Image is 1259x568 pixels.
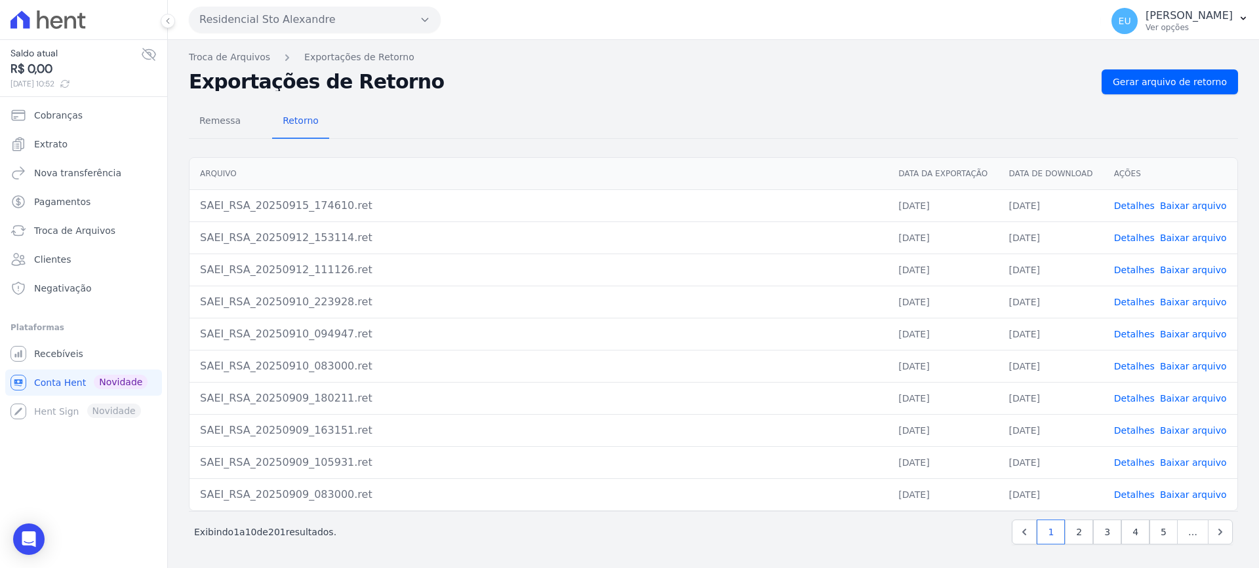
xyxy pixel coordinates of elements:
[888,414,998,446] td: [DATE]
[1146,22,1233,33] p: Ver opções
[233,527,239,537] span: 1
[1160,265,1227,275] a: Baixar arquivo
[1119,16,1131,26] span: EU
[34,166,121,180] span: Nova transferência
[275,107,327,134] span: Retorno
[888,350,998,382] td: [DATE]
[200,230,877,246] div: SAEI_RSA_20250912_153114.ret
[999,286,1104,318] td: [DATE]
[1114,233,1155,243] a: Detalhes
[189,50,270,64] a: Troca de Arquivos
[1149,520,1178,544] a: 5
[1114,457,1155,468] a: Detalhes
[5,369,162,396] a: Conta Hent Novidade
[200,390,877,406] div: SAEI_RSA_20250909_180211.ret
[888,382,998,414] td: [DATE]
[1114,361,1155,371] a: Detalhes
[999,158,1104,190] th: Data de Download
[1114,489,1155,500] a: Detalhes
[304,50,414,64] a: Exportações de Retorno
[94,375,148,389] span: Novidade
[1160,393,1227,404] a: Baixar arquivo
[189,105,251,139] a: Remessa
[888,478,998,510] td: [DATE]
[5,246,162,273] a: Clientes
[888,254,998,286] td: [DATE]
[999,318,1104,350] td: [DATE]
[200,487,877,502] div: SAEI_RSA_20250909_083000.ret
[999,478,1104,510] td: [DATE]
[1160,200,1227,211] a: Baixar arquivo
[888,318,998,350] td: [DATE]
[10,47,141,60] span: Saldo atual
[1114,425,1155,436] a: Detalhes
[888,446,998,478] td: [DATE]
[888,221,998,254] td: [DATE]
[5,275,162,301] a: Negativação
[1012,520,1037,544] a: Previous
[1093,520,1121,544] a: 3
[1146,9,1233,22] p: [PERSON_NAME]
[1037,520,1065,544] a: 1
[245,527,257,537] span: 10
[888,158,998,190] th: Data da Exportação
[1160,297,1227,307] a: Baixar arquivo
[1160,233,1227,243] a: Baixar arquivo
[34,109,83,122] span: Cobranças
[999,189,1104,221] td: [DATE]
[190,158,888,190] th: Arquivo
[34,347,83,360] span: Recebíveis
[1160,329,1227,339] a: Baixar arquivo
[1160,425,1227,436] a: Baixar arquivo
[189,73,1091,91] h2: Exportações de Retorno
[999,350,1104,382] td: [DATE]
[5,189,162,215] a: Pagamentos
[200,455,877,470] div: SAEI_RSA_20250909_105931.ret
[194,525,336,539] p: Exibindo a de resultados.
[1160,489,1227,500] a: Baixar arquivo
[1114,393,1155,404] a: Detalhes
[999,221,1104,254] td: [DATE]
[1114,200,1155,211] a: Detalhes
[200,326,877,342] div: SAEI_RSA_20250910_094947.ret
[10,78,141,90] span: [DATE] 10:52
[200,262,877,278] div: SAEI_RSA_20250912_111126.ret
[34,195,90,208] span: Pagamentos
[191,107,249,134] span: Remessa
[200,294,877,310] div: SAEI_RSA_20250910_223928.ret
[272,105,329,139] a: Retorno
[1065,520,1093,544] a: 2
[189,7,441,33] button: Residencial Sto Alexandre
[5,218,162,244] a: Troca de Arquivos
[999,254,1104,286] td: [DATE]
[10,102,157,425] nav: Sidebar
[1121,520,1149,544] a: 4
[10,320,157,335] div: Plataformas
[999,414,1104,446] td: [DATE]
[1114,265,1155,275] a: Detalhes
[1208,520,1233,544] a: Next
[13,523,45,555] div: Open Intercom Messenger
[1101,3,1259,39] button: EU [PERSON_NAME] Ver opções
[1113,75,1227,88] span: Gerar arquivo de retorno
[5,131,162,157] a: Extrato
[268,527,286,537] span: 201
[200,358,877,374] div: SAEI_RSA_20250910_083000.ret
[34,282,92,295] span: Negativação
[1177,520,1209,544] span: …
[189,50,1238,64] nav: Breadcrumb
[34,376,86,389] span: Conta Hent
[999,446,1104,478] td: [DATE]
[1114,297,1155,307] a: Detalhes
[5,102,162,128] a: Cobranças
[200,423,877,438] div: SAEI_RSA_20250909_163151.ret
[10,60,141,78] span: R$ 0,00
[34,253,71,266] span: Clientes
[5,160,162,186] a: Nova transferência
[999,382,1104,414] td: [DATE]
[888,286,998,318] td: [DATE]
[1114,329,1155,339] a: Detalhes
[1160,361,1227,371] a: Baixar arquivo
[34,138,68,151] span: Extrato
[5,341,162,367] a: Recebíveis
